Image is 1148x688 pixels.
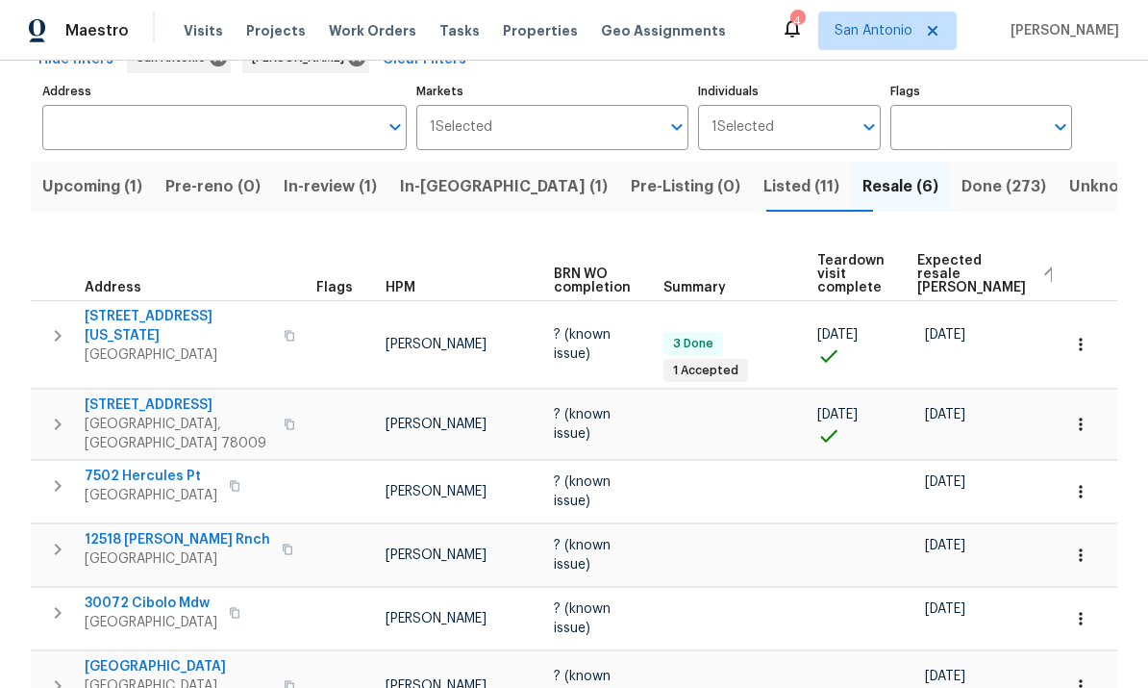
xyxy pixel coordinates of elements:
[631,173,740,200] span: Pre-Listing (0)
[65,21,129,40] span: Maestro
[85,345,272,365] span: [GEOGRAPHIC_DATA]
[890,86,1072,97] label: Flags
[925,475,965,489] span: [DATE]
[85,549,270,569] span: [GEOGRAPHIC_DATA]
[439,24,480,38] span: Tasks
[284,173,377,200] span: In-review (1)
[925,408,965,421] span: [DATE]
[386,485,487,498] span: [PERSON_NAME]
[835,21,912,40] span: San Antonio
[386,548,487,562] span: [PERSON_NAME]
[85,415,272,453] span: [GEOGRAPHIC_DATA], [GEOGRAPHIC_DATA] 78009
[817,254,885,294] span: Teardown visit complete
[554,475,611,508] span: ? (known issue)
[400,173,608,200] span: In-[GEOGRAPHIC_DATA] (1)
[817,328,858,342] span: [DATE]
[554,328,611,361] span: ? (known issue)
[85,395,272,415] span: [STREET_ADDRESS]
[85,594,217,613] span: 30072 Cibolo Mdw
[1047,114,1074,140] button: Open
[665,336,721,352] span: 3 Done
[763,173,839,200] span: Listed (11)
[503,21,578,40] span: Properties
[184,21,223,40] span: Visits
[862,173,938,200] span: Resale (6)
[698,86,880,97] label: Individuals
[554,602,611,635] span: ? (known issue)
[925,328,965,342] span: [DATE]
[31,42,121,78] button: Hide filters
[554,268,631,294] span: BRN WO completion
[925,602,965,616] span: [DATE]
[383,48,466,72] span: Clear Filters
[554,408,611,441] span: ? (known issue)
[85,613,217,632] span: [GEOGRAPHIC_DATA]
[386,418,487,431] span: [PERSON_NAME]
[316,281,353,294] span: Flags
[42,173,142,200] span: Upcoming (1)
[375,42,474,78] button: Clear Filters
[329,21,416,40] span: Work Orders
[817,408,858,421] span: [DATE]
[85,467,217,486] span: 7502 Hercules Pt
[430,119,492,136] span: 1 Selected
[1003,21,1119,40] span: [PERSON_NAME]
[790,12,804,31] div: 4
[665,363,746,379] span: 1 Accepted
[386,612,487,625] span: [PERSON_NAME]
[85,307,272,345] span: [STREET_ADDRESS][US_STATE]
[917,254,1026,294] span: Expected resale [PERSON_NAME]
[663,281,726,294] span: Summary
[663,114,690,140] button: Open
[85,281,141,294] span: Address
[925,670,965,683] span: [DATE]
[38,48,113,72] span: Hide filters
[85,486,217,505] span: [GEOGRAPHIC_DATA]
[386,281,415,294] span: HPM
[554,539,611,572] span: ? (known issue)
[601,21,726,40] span: Geo Assignments
[711,119,774,136] span: 1 Selected
[85,530,270,549] span: 12518 [PERSON_NAME] Rnch
[386,338,487,351] span: [PERSON_NAME]
[382,114,409,140] button: Open
[85,657,272,676] span: [GEOGRAPHIC_DATA]
[961,173,1046,200] span: Done (273)
[246,21,306,40] span: Projects
[42,86,407,97] label: Address
[165,173,261,200] span: Pre-reno (0)
[416,86,689,97] label: Markets
[856,114,883,140] button: Open
[925,539,965,552] span: [DATE]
